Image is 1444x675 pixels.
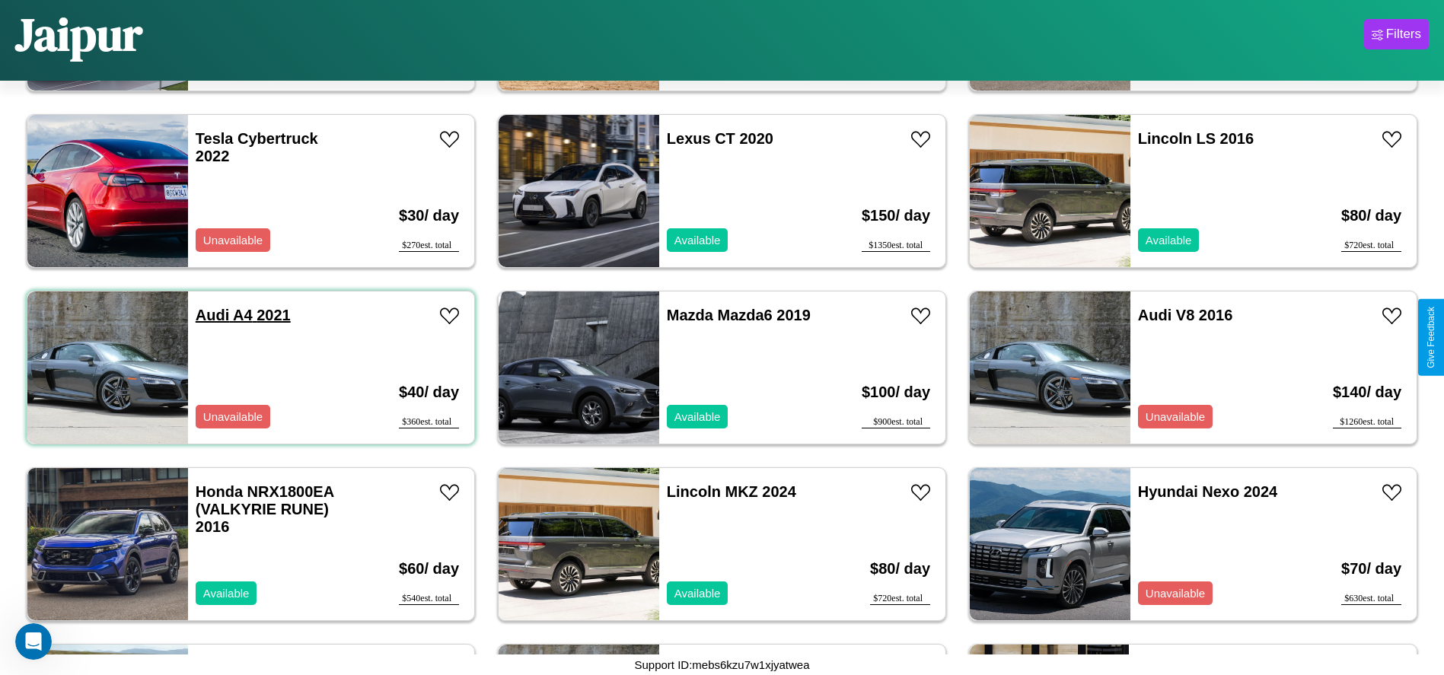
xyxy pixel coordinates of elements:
[399,368,459,416] h3: $ 40 / day
[674,406,721,427] p: Available
[862,192,930,240] h3: $ 150 / day
[870,545,930,593] h3: $ 80 / day
[203,406,263,427] p: Unavailable
[1333,416,1401,428] div: $ 1260 est. total
[1426,307,1436,368] div: Give Feedback
[1341,545,1401,593] h3: $ 70 / day
[1138,130,1254,147] a: Lincoln LS 2016
[1341,593,1401,605] div: $ 630 est. total
[674,230,721,250] p: Available
[667,307,811,323] a: Mazda Mazda6 2019
[862,416,930,428] div: $ 900 est. total
[862,240,930,252] div: $ 1350 est. total
[1333,368,1401,416] h3: $ 140 / day
[399,240,459,252] div: $ 270 est. total
[1386,27,1421,42] div: Filters
[196,483,334,535] a: Honda NRX1800EA (VALKYRIE RUNE) 2016
[203,230,263,250] p: Unavailable
[862,368,930,416] h3: $ 100 / day
[667,130,773,147] a: Lexus CT 2020
[1364,19,1429,49] button: Filters
[1138,307,1233,323] a: Audi V8 2016
[196,130,318,164] a: Tesla Cybertruck 2022
[870,593,930,605] div: $ 720 est. total
[15,3,142,65] h1: Jaipur
[634,654,809,675] p: Support ID: mebs6kzu7w1xjyatwea
[674,583,721,603] p: Available
[399,593,459,605] div: $ 540 est. total
[1341,240,1401,252] div: $ 720 est. total
[1138,483,1277,500] a: Hyundai Nexo 2024
[1146,406,1205,427] p: Unavailable
[399,192,459,240] h3: $ 30 / day
[203,583,250,603] p: Available
[1146,583,1205,603] p: Unavailable
[667,483,796,500] a: Lincoln MKZ 2024
[399,416,459,428] div: $ 360 est. total
[399,545,459,593] h3: $ 60 / day
[196,307,291,323] a: Audi A4 2021
[1146,230,1192,250] p: Available
[1341,192,1401,240] h3: $ 80 / day
[15,623,52,660] iframe: Intercom live chat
